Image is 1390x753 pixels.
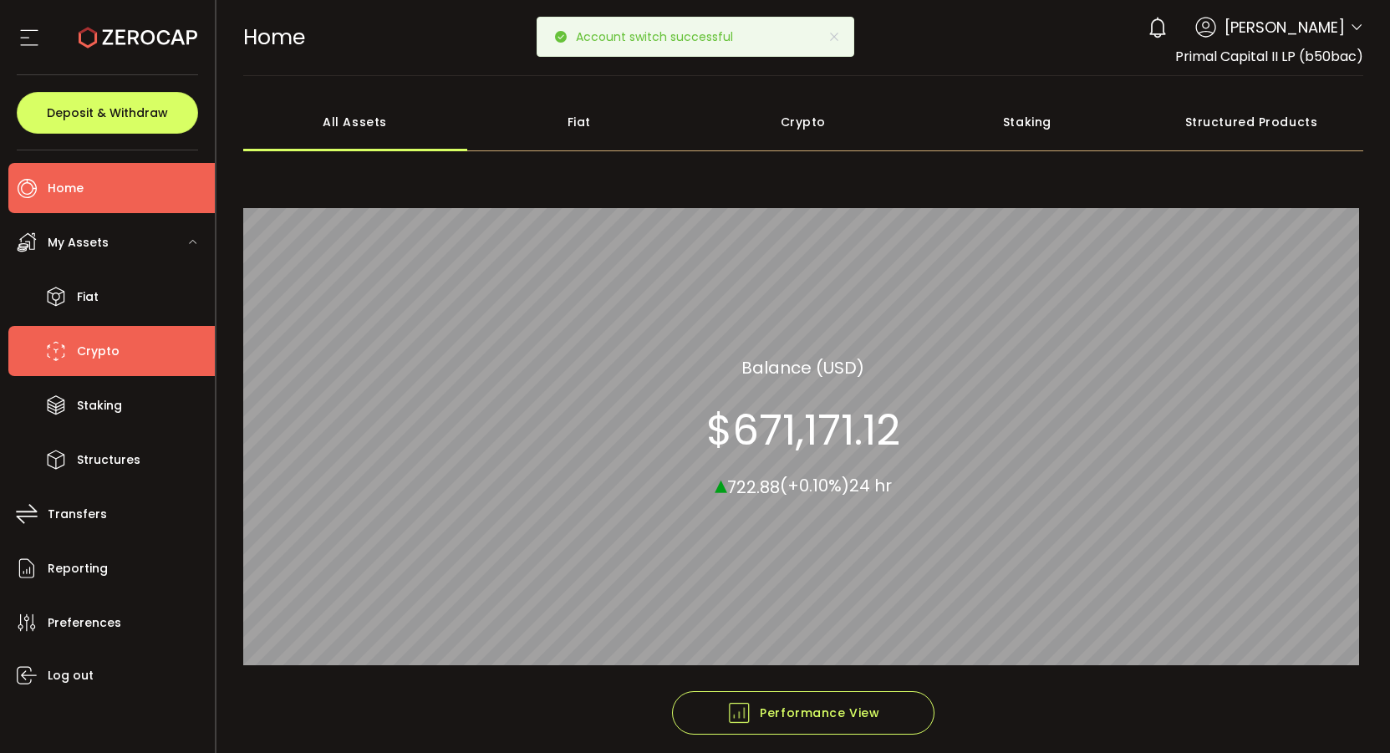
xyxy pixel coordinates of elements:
div: Structured Products [1139,93,1363,151]
span: Structures [77,448,140,472]
div: Staking [915,93,1139,151]
span: (+0.10%) [780,474,849,497]
span: [PERSON_NAME] [1225,16,1345,38]
span: 24 hr [849,474,892,497]
div: Fiat [467,93,691,151]
span: Crypto [77,339,120,364]
iframe: Chat Widget [1306,673,1390,753]
span: Primal Capital II LP (b50bac) [1175,47,1363,66]
div: Crypto [691,93,915,151]
section: Balance (USD) [741,354,864,379]
span: Home [243,23,305,52]
span: Transfers [48,502,107,527]
span: Home [48,176,84,201]
button: Deposit & Withdraw [17,92,198,134]
span: Staking [77,394,122,418]
span: Deposit & Withdraw [47,107,168,119]
span: Fiat [77,285,99,309]
span: My Assets [48,231,109,255]
span: Preferences [48,611,121,635]
span: ▴ [715,466,727,501]
div: All Assets [243,93,467,151]
section: $671,171.12 [706,404,900,455]
button: Performance View [672,691,934,735]
span: 722.88 [727,475,780,498]
span: Reporting [48,557,108,581]
span: Log out [48,664,94,688]
span: Performance View [726,700,879,725]
p: Account switch successful [576,31,746,43]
